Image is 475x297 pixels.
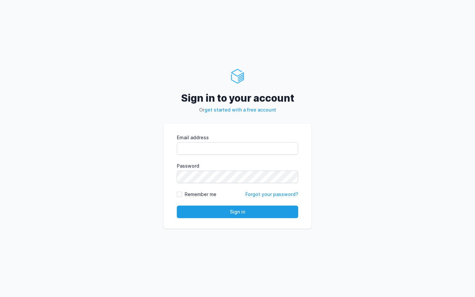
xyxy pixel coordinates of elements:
label: Password [177,163,298,169]
h2: Sign in to your account [164,92,311,104]
a: get started with a free account [205,107,276,113]
a: Forgot your password? [245,191,298,197]
p: Or [164,107,311,113]
label: Remember me [185,191,216,198]
label: Email address [177,134,298,141]
img: ServerAuth [230,68,245,84]
button: Sign in [177,206,298,218]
